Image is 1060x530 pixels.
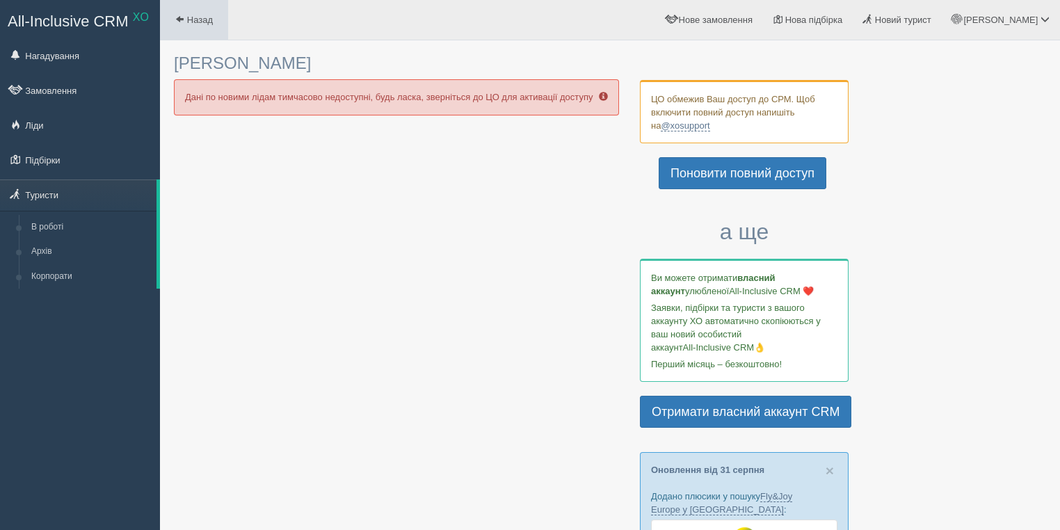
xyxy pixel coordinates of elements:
[25,239,156,264] a: Архів
[659,157,826,189] a: Поновити повний доступ
[174,79,619,115] div: Дані по новими лідам тимчасово недоступні, будь ласка, зверніться до ЦО для активації доступу
[187,15,213,25] span: Назад
[640,220,849,244] h3: а ще
[25,264,156,289] a: Корпорати
[729,286,814,296] span: All-Inclusive CRM ❤️
[174,54,619,72] h3: [PERSON_NAME]
[651,490,837,516] p: Додано плюсики у пошуку :
[785,15,843,25] span: Нова підбірка
[640,80,849,143] div: ЦО обмежив Ваш доступ до СРМ. Щоб включити повний доступ напишіть на
[1,1,159,39] a: All-Inclusive CRM XO
[875,15,931,25] span: Новий турист
[651,358,837,371] p: Перший місяць – безкоштовно!
[679,15,753,25] span: Нове замовлення
[826,463,834,479] span: ×
[651,273,776,296] b: власний аккаунт
[683,342,766,353] span: All-Inclusive CRM👌
[640,396,851,428] a: Отримати власний аккаунт CRM
[651,491,792,515] a: Fly&Joy Europe у [GEOGRAPHIC_DATA]
[661,120,709,131] a: @xosupport
[8,13,129,30] span: All-Inclusive CRM
[826,463,834,478] button: Close
[651,465,764,475] a: Оновлення від 31 серпня
[963,15,1038,25] span: [PERSON_NAME]
[25,215,156,240] a: В роботі
[651,301,837,354] p: Заявки, підбірки та туристи з вашого аккаунту ХО автоматично скопіюються у ваш новий особистий ак...
[133,11,149,23] sup: XO
[651,271,837,298] p: Ви можете отримати улюбленої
